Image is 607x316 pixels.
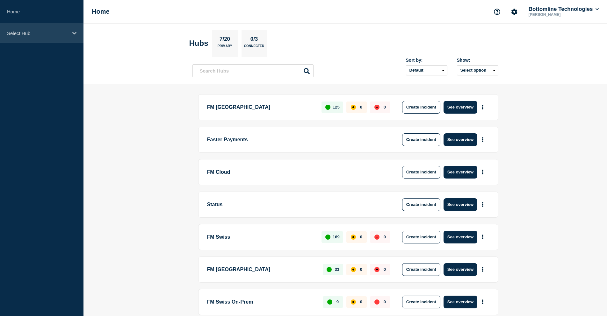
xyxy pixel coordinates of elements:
button: More actions [479,101,487,113]
button: See overview [444,133,477,146]
button: Select option [457,65,498,75]
p: FM [GEOGRAPHIC_DATA] [207,101,314,114]
h2: Hubs [189,39,208,48]
button: See overview [444,231,477,243]
p: Status [207,198,383,211]
div: up [325,235,330,240]
p: [PERSON_NAME] [527,12,594,17]
select: Sort by [406,65,447,75]
div: affected [351,105,356,110]
div: Sort by: [406,58,447,63]
button: See overview [444,296,477,308]
p: 0 [360,105,362,109]
button: More actions [479,134,487,145]
div: up [325,105,330,110]
div: up [327,299,332,305]
div: affected [351,299,356,305]
div: affected [351,235,356,240]
h1: Home [92,8,110,15]
p: 0/3 [248,36,260,44]
button: Support [490,5,504,18]
button: Account settings [508,5,521,18]
p: 9 [336,299,339,304]
div: down [374,267,379,272]
p: 0 [360,235,362,239]
button: See overview [444,198,477,211]
p: 0 [360,267,362,272]
button: More actions [479,296,487,308]
div: Show: [457,58,498,63]
p: Primary [218,44,232,51]
p: FM [GEOGRAPHIC_DATA] [207,263,316,276]
p: FM Swiss [207,231,314,243]
button: Create incident [402,133,440,146]
button: More actions [479,263,487,275]
p: Connected [244,44,264,51]
button: Create incident [402,198,440,211]
div: affected [351,267,356,272]
button: More actions [479,199,487,210]
p: 0 [384,299,386,304]
input: Search Hubs [192,64,314,77]
p: Faster Payments [207,133,383,146]
button: See overview [444,263,477,276]
button: More actions [479,166,487,178]
p: 0 [384,235,386,239]
button: Create incident [402,166,440,179]
div: down [374,105,379,110]
button: More actions [479,231,487,243]
div: down [374,299,379,305]
p: 169 [333,235,340,239]
button: Bottomline Technologies [527,6,600,12]
button: Create incident [402,296,440,308]
button: Create incident [402,101,440,114]
p: 0 [384,105,386,109]
p: FM Swiss On-Prem [207,296,316,308]
div: down [374,235,379,240]
p: FM Cloud [207,166,383,179]
button: See overview [444,166,477,179]
p: 0 [384,267,386,272]
p: 125 [333,105,340,109]
div: up [327,267,332,272]
p: 33 [335,267,339,272]
p: Select Hub [7,31,68,36]
button: See overview [444,101,477,114]
button: Create incident [402,231,440,243]
button: Create incident [402,263,440,276]
p: 0 [360,299,362,304]
p: 7/20 [217,36,232,44]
